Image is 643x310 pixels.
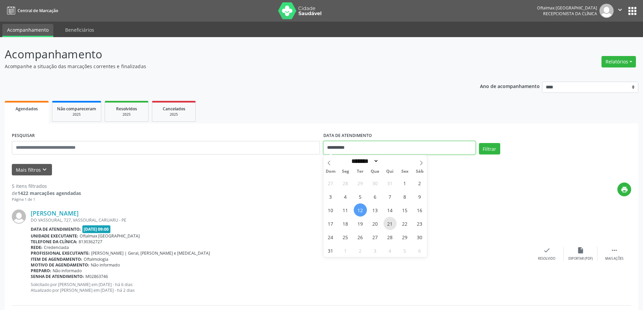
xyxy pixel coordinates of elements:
span: Sex [397,169,412,174]
span: Agosto 27, 2025 [369,230,382,244]
span: Agosto 20, 2025 [369,217,382,230]
span: Não informado [91,262,120,268]
b: Senha de atendimento: [31,274,84,279]
div: Mais ações [605,256,623,261]
i: insert_drive_file [577,247,584,254]
b: Motivo de agendamento: [31,262,89,268]
span: Agendados [16,106,38,112]
div: Oftalmax [GEOGRAPHIC_DATA] [537,5,597,11]
span: Agosto 13, 2025 [369,203,382,217]
i: print [621,186,628,193]
div: 2025 [110,112,143,117]
span: Agosto 9, 2025 [413,190,426,203]
span: Agosto 5, 2025 [354,190,367,203]
div: DO VASSOURAL, 727, VASSOURAL, CARUARU - PE [31,217,530,223]
button:  [614,4,626,18]
span: Central de Marcação [18,8,58,13]
div: Página 1 de 1 [12,197,81,202]
span: Agosto 2, 2025 [413,176,426,190]
b: Telefone da clínica: [31,239,77,245]
b: Rede: [31,245,43,250]
select: Month [349,158,379,165]
span: Não compareceram [57,106,96,112]
span: Setembro 3, 2025 [369,244,382,257]
span: Agosto 31, 2025 [324,244,337,257]
span: Agosto 28, 2025 [383,230,397,244]
span: [PERSON_NAME] | Geral, [PERSON_NAME] e [MEDICAL_DATA] [91,250,210,256]
span: Julho 27, 2025 [324,176,337,190]
div: Exportar (PDF) [568,256,593,261]
span: Agosto 22, 2025 [398,217,411,230]
span: Credenciada [44,245,69,250]
span: Agosto 11, 2025 [339,203,352,217]
span: Julho 28, 2025 [339,176,352,190]
button: Mais filtroskeyboard_arrow_down [12,164,52,176]
span: Setembro 6, 2025 [413,244,426,257]
button: print [617,182,631,196]
button: Filtrar [479,143,500,154]
span: Dom [323,169,338,174]
span: Agosto 8, 2025 [398,190,411,203]
span: Agosto 3, 2025 [324,190,337,203]
span: Agosto 16, 2025 [413,203,426,217]
img: img [599,4,614,18]
span: Agosto 24, 2025 [324,230,337,244]
span: Agosto 6, 2025 [369,190,382,203]
p: Acompanhamento [5,46,448,63]
span: Agosto 21, 2025 [383,217,397,230]
span: [DATE] 09:00 [82,225,111,233]
span: Sáb [412,169,427,174]
b: Data de atendimento: [31,226,81,232]
b: Profissional executante: [31,250,90,256]
span: Não informado [53,268,82,274]
label: DATA DE ATENDIMENTO [323,131,372,141]
span: Agosto 18, 2025 [339,217,352,230]
span: Julho 30, 2025 [369,176,382,190]
b: Preparo: [31,268,51,274]
button: Relatórios [601,56,636,67]
b: Unidade executante: [31,233,78,239]
span: Agosto 4, 2025 [339,190,352,203]
span: Agosto 25, 2025 [339,230,352,244]
span: Agosto 26, 2025 [354,230,367,244]
div: 2025 [157,112,191,117]
span: Setembro 5, 2025 [398,244,411,257]
a: Beneficiários [60,24,99,36]
button: apps [626,5,638,17]
span: Julho 31, 2025 [383,176,397,190]
label: PESQUISAR [12,131,35,141]
span: Setembro 4, 2025 [383,244,397,257]
p: Acompanhe a situação das marcações correntes e finalizadas [5,63,448,70]
span: Agosto 12, 2025 [354,203,367,217]
b: Item de agendamento: [31,256,82,262]
span: Resolvidos [116,106,137,112]
span: Qua [368,169,382,174]
div: 2025 [57,112,96,117]
img: img [12,209,26,224]
span: Agosto 19, 2025 [354,217,367,230]
span: Qui [382,169,397,174]
span: Agosto 10, 2025 [324,203,337,217]
span: Agosto 17, 2025 [324,217,337,230]
span: Seg [338,169,353,174]
span: Agosto 1, 2025 [398,176,411,190]
span: Setembro 1, 2025 [339,244,352,257]
p: Solicitado por [PERSON_NAME] em [DATE] - há 6 dias Atualizado por [PERSON_NAME] em [DATE] - há 2 ... [31,282,530,293]
i:  [616,6,624,13]
i: check [543,247,551,254]
span: Oftalmologia [84,256,108,262]
p: Ano de acompanhamento [480,82,540,90]
span: 8130362727 [79,239,102,245]
span: Agosto 14, 2025 [383,203,397,217]
span: Recepcionista da clínica [543,11,597,17]
span: Agosto 30, 2025 [413,230,426,244]
a: Acompanhamento [2,24,53,37]
strong: 1422 marcações agendadas [18,190,81,196]
a: [PERSON_NAME] [31,209,79,217]
span: M02863746 [85,274,108,279]
i:  [611,247,618,254]
span: Agosto 23, 2025 [413,217,426,230]
span: Agosto 29, 2025 [398,230,411,244]
i: keyboard_arrow_down [41,166,48,173]
span: Cancelados [163,106,185,112]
